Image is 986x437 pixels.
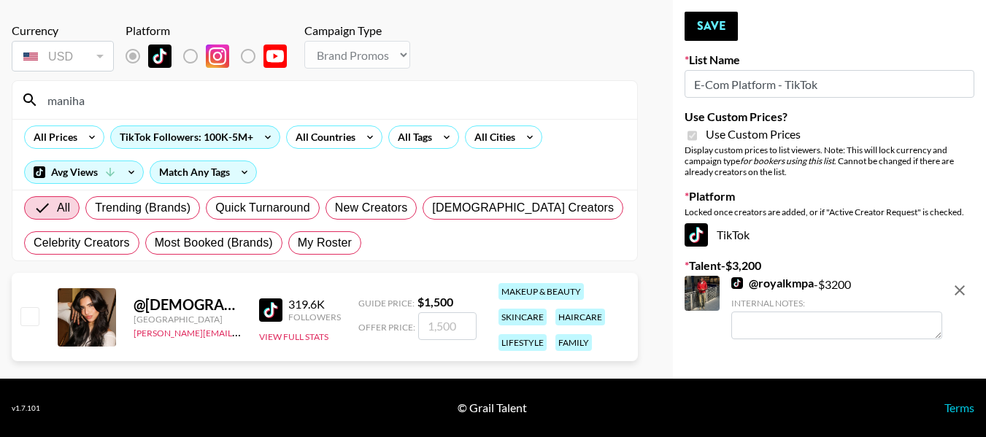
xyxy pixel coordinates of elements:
[685,206,974,217] div: Locked once creators are added, or if "Active Creator Request" is checked.
[335,199,408,217] span: New Creators
[126,41,299,71] div: List locked to TikTok.
[206,45,229,68] img: Instagram
[39,88,628,112] input: Search by User Name
[498,334,547,351] div: lifestyle
[740,155,834,166] em: for bookers using this list
[731,277,743,289] img: TikTok
[731,298,942,309] div: Internal Notes:
[12,38,114,74] div: Currency is locked to USD
[95,199,190,217] span: Trending (Brands)
[555,309,605,325] div: haircare
[259,331,328,342] button: View Full Stats
[111,126,280,148] div: TikTok Followers: 100K-5M+
[555,334,592,351] div: family
[685,53,974,67] label: List Name
[685,189,974,204] label: Platform
[304,23,410,38] div: Campaign Type
[458,401,527,415] div: © Grail Talent
[498,283,584,300] div: makeup & beauty
[418,312,477,340] input: 1,500
[389,126,435,148] div: All Tags
[685,144,974,177] div: Display custom prices to list viewers. Note: This will lock currency and campaign type . Cannot b...
[288,312,341,322] div: Followers
[263,45,287,68] img: YouTube
[466,126,518,148] div: All Cities
[417,295,453,309] strong: $ 1,500
[731,276,942,339] div: - $ 3200
[134,314,242,325] div: [GEOGRAPHIC_DATA]
[287,126,358,148] div: All Countries
[358,298,415,309] span: Guide Price:
[706,127,801,142] span: Use Custom Prices
[215,199,310,217] span: Quick Turnaround
[12,403,40,413] div: v 1.7.101
[57,199,70,217] span: All
[134,325,419,339] a: [PERSON_NAME][EMAIL_ADDRESS][PERSON_NAME][DOMAIN_NAME]
[944,401,974,414] a: Terms
[12,23,114,38] div: Currency
[685,109,974,124] label: Use Custom Prices?
[15,44,111,69] div: USD
[731,276,814,290] a: @royalkmpa
[432,199,614,217] span: [DEMOGRAPHIC_DATA] Creators
[358,322,415,333] span: Offer Price:
[134,295,242,314] div: @ [DEMOGRAPHIC_DATA]
[150,161,256,183] div: Match Any Tags
[155,234,273,252] span: Most Booked (Brands)
[34,234,130,252] span: Celebrity Creators
[685,258,974,273] label: Talent - $ 3,200
[126,23,299,38] div: Platform
[25,161,143,183] div: Avg Views
[288,297,341,312] div: 319.6K
[25,126,80,148] div: All Prices
[148,45,172,68] img: TikTok
[498,309,547,325] div: skincare
[685,12,738,41] button: Save
[259,298,282,322] img: TikTok
[685,223,708,247] img: TikTok
[945,276,974,305] button: remove
[685,223,974,247] div: TikTok
[298,234,352,252] span: My Roster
